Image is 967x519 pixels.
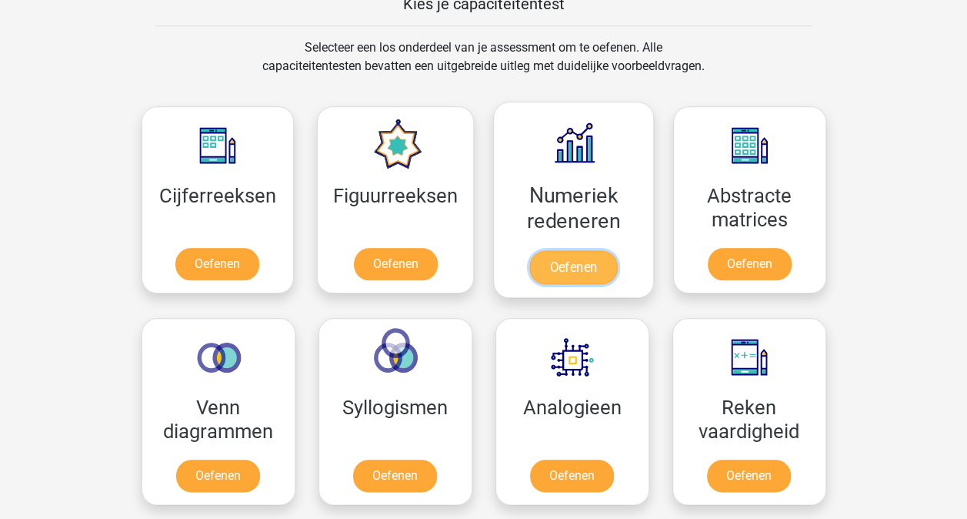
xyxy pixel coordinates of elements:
[248,39,719,94] div: Selecteer een los onderdeel van je assessment om te oefenen. Alle capaciteitentesten bevatten een...
[353,460,437,492] a: Oefenen
[354,248,438,280] a: Oefenen
[707,460,791,492] a: Oefenen
[176,460,260,492] a: Oefenen
[529,250,617,284] a: Oefenen
[175,248,259,280] a: Oefenen
[530,460,614,492] a: Oefenen
[708,248,792,280] a: Oefenen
